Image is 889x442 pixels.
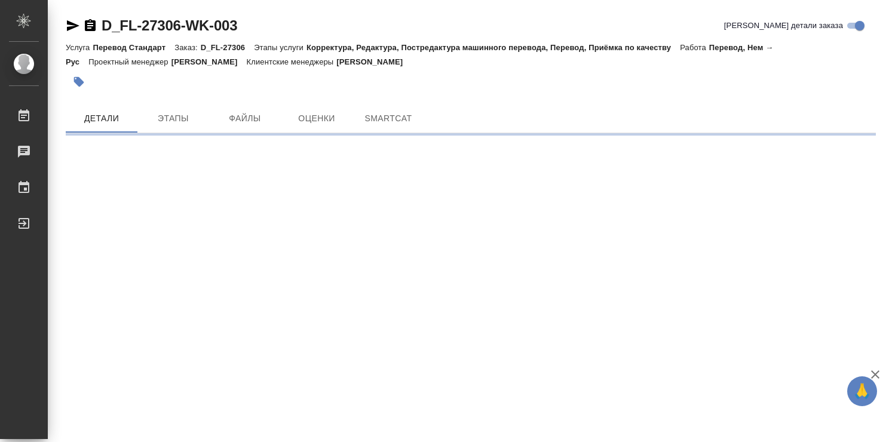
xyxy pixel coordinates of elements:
p: Заказ: [174,43,200,52]
p: Клиентские менеджеры [247,57,337,66]
p: [PERSON_NAME] [336,57,412,66]
button: Добавить тэг [66,69,92,95]
span: Оценки [288,111,345,126]
button: Скопировать ссылку [83,19,97,33]
span: Детали [73,111,130,126]
p: Работа [680,43,709,52]
span: [PERSON_NAME] детали заказа [724,20,843,32]
p: Перевод Стандарт [93,43,174,52]
button: Скопировать ссылку для ЯМессенджера [66,19,80,33]
p: [PERSON_NAME] [171,57,247,66]
span: SmartCat [360,111,417,126]
a: D_FL-27306-WK-003 [102,17,237,33]
span: Файлы [216,111,274,126]
button: 🙏 [847,376,877,406]
p: Проектный менеджер [88,57,171,66]
p: Услуга [66,43,93,52]
span: 🙏 [852,379,872,404]
p: D_FL-27306 [201,43,254,52]
p: Корректура, Редактура, Постредактура машинного перевода, Перевод, Приёмка по качеству [306,43,680,52]
span: Этапы [145,111,202,126]
p: Этапы услуги [254,43,306,52]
